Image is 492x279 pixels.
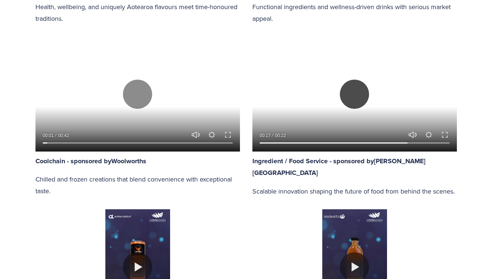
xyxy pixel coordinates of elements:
[252,1,457,24] p: Functional ingredients and wellness-driven drinks with serious market appeal.
[260,132,273,139] div: Current time
[35,1,240,24] p: Health, wellbeing, and uniquely Aotearoa flavours meet time-honoured traditions.
[35,156,111,166] strong: Coolchain - sponsored by
[56,132,71,139] div: Duration
[43,132,56,139] div: Current time
[252,186,457,197] p: Scalable innovation shaping the future of food from behind the scenes.
[123,80,152,109] button: Play
[43,140,233,145] input: Seek
[340,80,369,109] button: Pause
[260,140,450,145] input: Seek
[252,156,425,177] a: [PERSON_NAME][GEOGRAPHIC_DATA]
[35,173,240,196] p: Chilled and frozen creations that blend convenience with exceptional taste.
[273,132,288,139] div: Duration
[111,156,146,165] a: Woolworths
[252,156,374,166] strong: Ingredient / Food Service - sponsored by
